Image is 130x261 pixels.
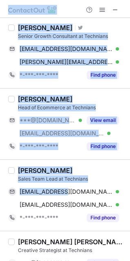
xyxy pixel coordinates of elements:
[20,188,113,195] span: [EMAIL_ADDRESS][DOMAIN_NAME]
[18,104,125,111] div: Head of Ecommerce at Technians
[8,5,57,15] img: ContactOut v5.3.10
[18,247,125,254] div: Creative Strategist at Technians
[18,175,125,183] div: Sales Team Lead at Technians
[87,214,119,222] button: Reveal Button
[18,24,73,32] div: [PERSON_NAME]
[20,130,104,137] span: [EMAIL_ADDRESS][DOMAIN_NAME]
[18,166,73,175] div: [PERSON_NAME]
[87,116,119,124] button: Reveal Button
[87,71,119,79] button: Reveal Button
[18,95,73,103] div: [PERSON_NAME]
[20,201,113,208] span: [EMAIL_ADDRESS][DOMAIN_NAME]
[18,33,125,40] div: Senior Growth Consultant at Technians
[20,58,113,66] span: [PERSON_NAME][EMAIL_ADDRESS][DOMAIN_NAME]
[20,117,76,124] span: ***@[DOMAIN_NAME]
[20,45,113,53] span: [EMAIL_ADDRESS][DOMAIN_NAME]
[87,142,119,150] button: Reveal Button
[18,238,125,246] div: [PERSON_NAME] [PERSON_NAME]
